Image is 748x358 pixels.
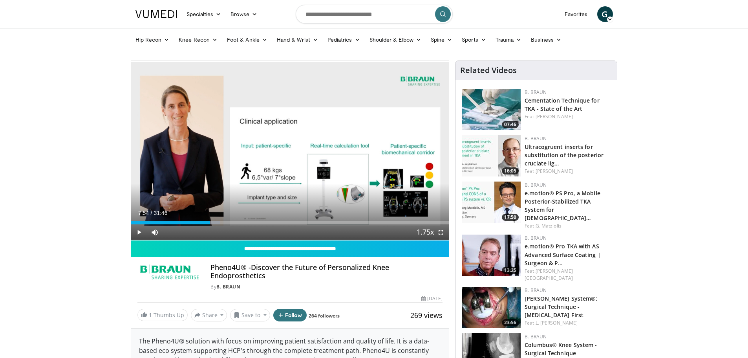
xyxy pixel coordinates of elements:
[216,283,240,290] a: B. Braun
[182,6,226,22] a: Specialties
[147,224,163,240] button: Mute
[137,263,201,282] img: B. Braun
[525,143,604,167] a: Ultracogruent inserts for substitution of the posterior cruciate lig…
[426,32,457,48] a: Spine
[536,319,578,326] a: L. [PERSON_NAME]
[525,222,611,229] div: Feat.
[131,32,174,48] a: Hip Recon
[525,97,600,112] a: Cementation Technique for TKA - State of the Art
[365,32,426,48] a: Shoulder & Elbow
[525,189,600,222] a: e.motion® PS Pro, a Mobile Posterior-Stabilized TKA System for [DEMOGRAPHIC_DATA]…
[462,182,521,223] img: 736b5b8a-67fc-4bd0-84e2-6e087e871c91.jpg.150x105_q85_crop-smart_upscale.jpg
[131,61,449,241] video-js: Video Player
[502,167,519,174] span: 16:05
[135,10,177,18] img: VuMedi Logo
[536,222,561,229] a: G. Matziolis
[131,224,147,240] button: Play
[560,6,593,22] a: Favorites
[226,6,262,22] a: Browse
[210,263,443,280] h4: Pheno4U® -Discover the Future of Personalized Knee Endoprosthetics
[525,113,611,120] div: Feat.
[525,168,611,175] div: Feat.
[462,89,521,130] img: dde44b06-5141-4670-b072-a706a16e8b8f.jpg.150x105_q85_crop-smart_upscale.jpg
[457,32,491,48] a: Sports
[323,32,365,48] a: Pediatrics
[417,224,433,240] button: Playback Rate
[222,32,272,48] a: Foot & Ankle
[462,287,521,328] img: 4a4d165b-5ed0-41ca-be29-71c5198e53ff.150x105_q85_crop-smart_upscale.jpg
[309,312,340,319] a: 264 followers
[462,235,521,276] a: 13:25
[525,89,547,95] a: B. Braun
[597,6,613,22] a: G
[502,214,519,221] span: 17:50
[462,182,521,223] a: 17:50
[536,168,573,174] a: [PERSON_NAME]
[525,341,597,357] a: Columbus® Knee System - Surgical Technique
[462,235,521,276] img: f88d572f-65f3-408b-9f3b-ea9705faeea4.150x105_q85_crop-smart_upscale.jpg
[536,113,573,120] a: [PERSON_NAME]
[273,309,307,321] button: Follow
[525,182,547,188] a: B. Braun
[525,319,611,327] div: Feat.
[137,309,188,321] a: 1 Thumbs Up
[502,121,519,128] span: 07:46
[525,295,597,319] a: [PERSON_NAME] System®: Surgical Technique - [MEDICAL_DATA] First
[210,283,443,290] div: By
[433,224,449,240] button: Fullscreen
[460,66,517,75] h4: Related Videos
[272,32,323,48] a: Hand & Wrist
[410,310,443,320] span: 269 views
[525,333,547,340] a: B. Braun
[174,32,222,48] a: Knee Recon
[131,221,449,224] div: Progress Bar
[230,309,270,321] button: Save to
[462,287,521,328] a: 23:56
[525,268,573,281] a: [PERSON_NAME][GEOGRAPHIC_DATA]
[462,89,521,130] a: 07:46
[191,309,227,321] button: Share
[491,32,527,48] a: Trauma
[502,319,519,326] span: 23:56
[154,210,167,216] span: 31:46
[149,311,152,319] span: 1
[421,295,443,302] div: [DATE]
[138,210,149,216] span: 7:54
[151,210,152,216] span: /
[526,32,566,48] a: Business
[525,268,611,282] div: Feat.
[525,235,547,241] a: B. Braun
[462,135,521,176] a: 16:05
[296,5,453,24] input: Search topics, interventions
[462,135,521,176] img: a8b7e5a2-25ca-4276-8f35-b38cb9d0b86e.jpg.150x105_q85_crop-smart_upscale.jpg
[502,267,519,274] span: 13:25
[525,135,547,142] a: B. Braun
[525,287,547,294] a: B. Braun
[525,242,601,266] a: e.motion® Pro TKA with AS Advanced Surface Coating | Surgeon & P…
